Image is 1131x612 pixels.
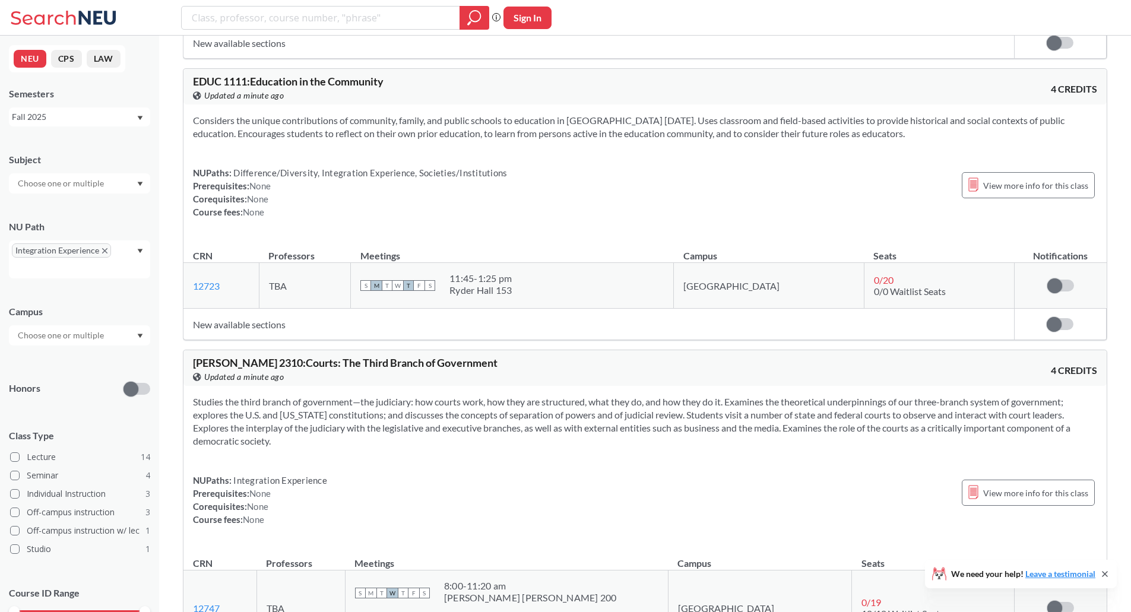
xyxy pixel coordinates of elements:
label: Off-campus instruction w/ lec [10,523,150,538]
span: M [366,588,376,598]
span: S [419,588,430,598]
span: None [247,501,268,512]
th: Seats [852,545,1014,570]
div: Fall 2025 [12,110,136,123]
td: TBA [259,263,350,309]
span: W [392,280,403,291]
span: 1 [145,543,150,556]
span: Class Type [9,429,150,442]
th: Meetings [345,545,668,570]
td: New available sections [183,309,1014,340]
section: Studies the third branch of government—the judiciary: how courts work, how they are structured, w... [193,395,1097,448]
div: Semesters [9,87,150,100]
th: Notifications [1014,545,1106,570]
span: 3 [145,487,150,500]
span: We need your help! [951,570,1095,578]
span: W [387,588,398,598]
div: Dropdown arrow [9,173,150,194]
span: 4 CREDITS [1051,364,1097,377]
th: Campus [674,237,864,263]
span: Integration Experience [232,475,327,486]
span: S [360,280,371,291]
th: Campus [668,545,852,570]
span: None [247,194,268,204]
p: Course ID Range [9,586,150,600]
span: None [243,514,264,525]
div: Campus [9,305,150,318]
span: None [249,488,271,499]
span: [PERSON_NAME] 2310 : Courts: The Third Branch of Government [193,356,498,369]
span: Difference/Diversity, Integration Experience, Societies/Institutions [232,167,507,178]
label: Seminar [10,468,150,483]
input: Class, professor, course number, "phrase" [191,8,451,28]
span: Updated a minute ago [204,370,284,383]
p: Honors [9,382,40,395]
div: Fall 2025Dropdown arrow [9,107,150,126]
button: LAW [87,50,121,68]
a: 12723 [193,280,220,291]
div: Dropdown arrow [9,325,150,345]
th: Notifications [1014,237,1106,263]
span: S [355,588,366,598]
div: [PERSON_NAME] [PERSON_NAME] 200 [444,592,617,604]
span: View more info for this class [983,486,1088,500]
svg: Dropdown arrow [137,116,143,121]
div: 11:45 - 1:25 pm [449,272,512,284]
button: NEU [14,50,46,68]
th: Professors [256,545,345,570]
span: T [382,280,392,291]
div: magnifying glass [460,6,489,30]
div: NUPaths: Prerequisites: Corequisites: Course fees: [193,474,327,526]
td: New available sections [183,27,1014,59]
svg: Dropdown arrow [137,182,143,186]
span: View more info for this class [983,178,1088,193]
span: Integration ExperienceX to remove pill [12,243,111,258]
span: T [398,588,408,598]
span: 4 [145,469,150,482]
span: F [414,280,424,291]
div: 8:00 - 11:20 am [444,580,617,592]
span: F [408,588,419,598]
label: Studio [10,541,150,557]
span: 3 [145,506,150,519]
svg: magnifying glass [467,9,481,26]
button: CPS [51,50,82,68]
div: Subject [9,153,150,166]
label: Off-campus instruction [10,505,150,520]
th: Professors [259,237,350,263]
div: NU Path [9,220,150,233]
button: Sign In [503,7,552,29]
div: NUPaths: Prerequisites: Corequisites: Course fees: [193,166,507,218]
div: Ryder Hall 153 [449,284,512,296]
div: CRN [193,557,213,570]
div: Integration ExperienceX to remove pillDropdown arrow [9,240,150,278]
svg: Dropdown arrow [137,249,143,253]
svg: X to remove pill [102,248,107,253]
span: 4 CREDITS [1051,83,1097,96]
label: Lecture [10,449,150,465]
span: None [243,207,264,217]
input: Choose one or multiple [12,328,112,343]
span: 0/0 Waitlist Seats [874,286,946,297]
span: Updated a minute ago [204,89,284,102]
a: Leave a testimonial [1025,569,1095,579]
span: M [371,280,382,291]
th: Seats [864,237,1014,263]
span: T [403,280,414,291]
span: 0 / 20 [874,274,894,286]
th: Meetings [351,237,674,263]
div: CRN [193,249,213,262]
span: S [424,280,435,291]
span: EDUC 1111 : Education in the Community [193,75,384,88]
td: [GEOGRAPHIC_DATA] [674,263,864,309]
input: Choose one or multiple [12,176,112,191]
label: Individual Instruction [10,486,150,502]
section: Considers the unique contributions of community, family, and public schools to education in [GEOG... [193,114,1097,140]
span: 1 [145,524,150,537]
span: None [249,180,271,191]
span: 14 [141,451,150,464]
span: 0 / 19 [861,597,881,608]
svg: Dropdown arrow [137,334,143,338]
span: T [376,588,387,598]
